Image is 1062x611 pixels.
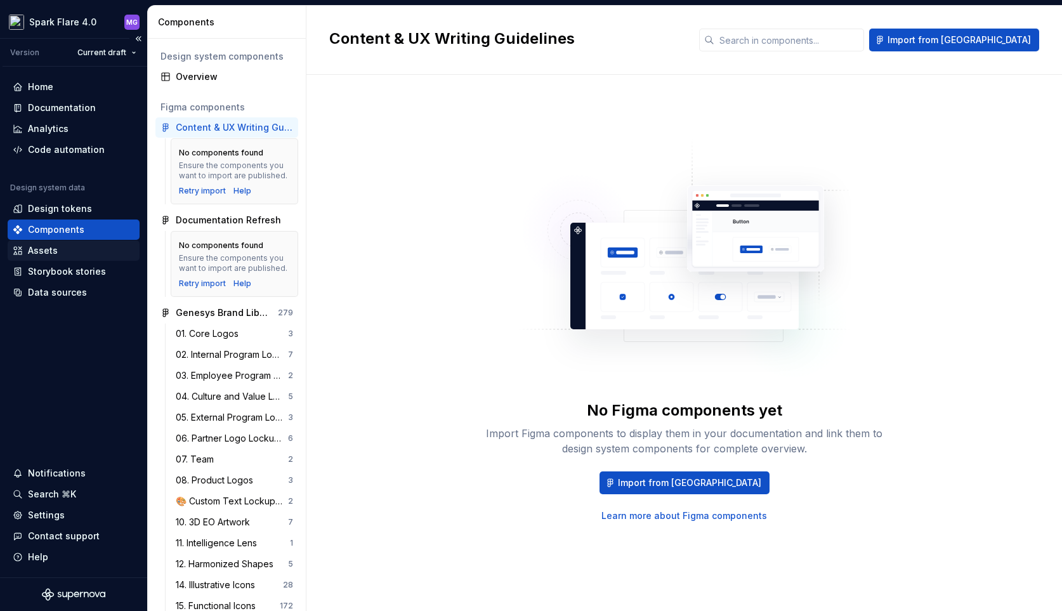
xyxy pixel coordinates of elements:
[155,210,298,230] a: Documentation Refresh
[176,369,288,382] div: 03. Employee Program Logos
[176,495,288,508] div: 🎨 Custom Text Lockup Generator
[42,588,105,601] svg: Supernova Logo
[28,244,58,257] div: Assets
[179,161,290,181] div: Ensure the components you want to import are published.
[28,143,105,156] div: Code automation
[288,412,293,423] div: 3
[329,29,684,49] h2: Content & UX Writing Guidelines
[9,15,24,30] img: d6852e8b-7cd7-4438-8c0d-f5a8efe2c281.png
[176,579,260,591] div: 14. Illustrative Icons
[158,16,301,29] div: Components
[8,526,140,546] button: Contact support
[179,240,263,251] div: No components found
[28,102,96,114] div: Documentation
[587,400,782,421] div: No Figma components yet
[155,303,298,323] a: Genesys Brand Library279
[869,29,1039,51] button: Import from [GEOGRAPHIC_DATA]
[176,348,288,361] div: 02. Internal Program Logos
[28,488,76,501] div: Search ⌘K
[171,386,298,407] a: 04. Culture and Value Logos5
[288,350,293,360] div: 7
[8,547,140,567] button: Help
[179,253,290,273] div: Ensure the components you want to import are published.
[171,533,298,553] a: 11. Intelligence Lens1
[176,390,288,403] div: 04. Culture and Value Logos
[176,474,258,487] div: 08. Product Logos
[176,558,279,570] div: 12. Harmonized Shapes
[176,306,270,319] div: Genesys Brand Library
[288,329,293,339] div: 3
[28,551,48,563] div: Help
[10,183,85,193] div: Design system data
[278,308,293,318] div: 279
[176,516,255,529] div: 10. 3D EO Artwork
[176,70,293,83] div: Overview
[179,279,226,289] button: Retry import
[10,48,39,58] div: Version
[288,454,293,464] div: 2
[601,509,767,522] a: Learn more about Figma components
[171,512,298,532] a: 10. 3D EO Artwork7
[233,186,251,196] div: Help
[171,345,298,365] a: 02. Internal Program Logos7
[28,467,86,480] div: Notifications
[8,282,140,303] a: Data sources
[72,44,142,62] button: Current draft
[283,580,293,590] div: 28
[28,509,65,522] div: Settings
[888,34,1031,46] span: Import from [GEOGRAPHIC_DATA]
[288,559,293,569] div: 5
[176,537,262,549] div: 11. Intelligence Lens
[171,449,298,470] a: 07. Team2
[176,453,219,466] div: 07. Team
[171,365,298,386] a: 03. Employee Program Logos2
[171,575,298,595] a: 14. Illustrative Icons28
[288,475,293,485] div: 3
[288,391,293,402] div: 5
[171,554,298,574] a: 12. Harmonized Shapes5
[290,538,293,548] div: 1
[126,17,138,27] div: MG
[171,428,298,449] a: 06. Partner Logo Lockups6
[288,517,293,527] div: 7
[8,77,140,97] a: Home
[129,30,147,48] button: Collapse sidebar
[288,433,293,443] div: 6
[28,81,53,93] div: Home
[288,371,293,381] div: 2
[161,101,293,114] div: Figma components
[176,121,293,134] div: Content & UX Writing Guidelines
[8,199,140,219] a: Design tokens
[28,530,100,542] div: Contact support
[28,122,69,135] div: Analytics
[8,98,140,118] a: Documentation
[28,223,84,236] div: Components
[714,29,864,51] input: Search in components...
[28,265,106,278] div: Storybook stories
[8,261,140,282] a: Storybook stories
[3,8,145,36] button: Spark Flare 4.0MG
[8,463,140,483] button: Notifications
[179,186,226,196] button: Retry import
[29,16,96,29] div: Spark Flare 4.0
[176,327,244,340] div: 01. Core Logos
[155,67,298,87] a: Overview
[171,470,298,490] a: 08. Product Logos3
[176,411,288,424] div: 05. External Program Logos
[288,496,293,506] div: 2
[8,140,140,160] a: Code automation
[155,117,298,138] a: Content & UX Writing Guidelines
[171,324,298,344] a: 01. Core Logos3
[179,148,263,158] div: No components found
[233,279,251,289] a: Help
[176,214,281,227] div: Documentation Refresh
[161,50,293,63] div: Design system components
[8,119,140,139] a: Analytics
[28,286,87,299] div: Data sources
[8,240,140,261] a: Assets
[600,471,770,494] button: Import from [GEOGRAPHIC_DATA]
